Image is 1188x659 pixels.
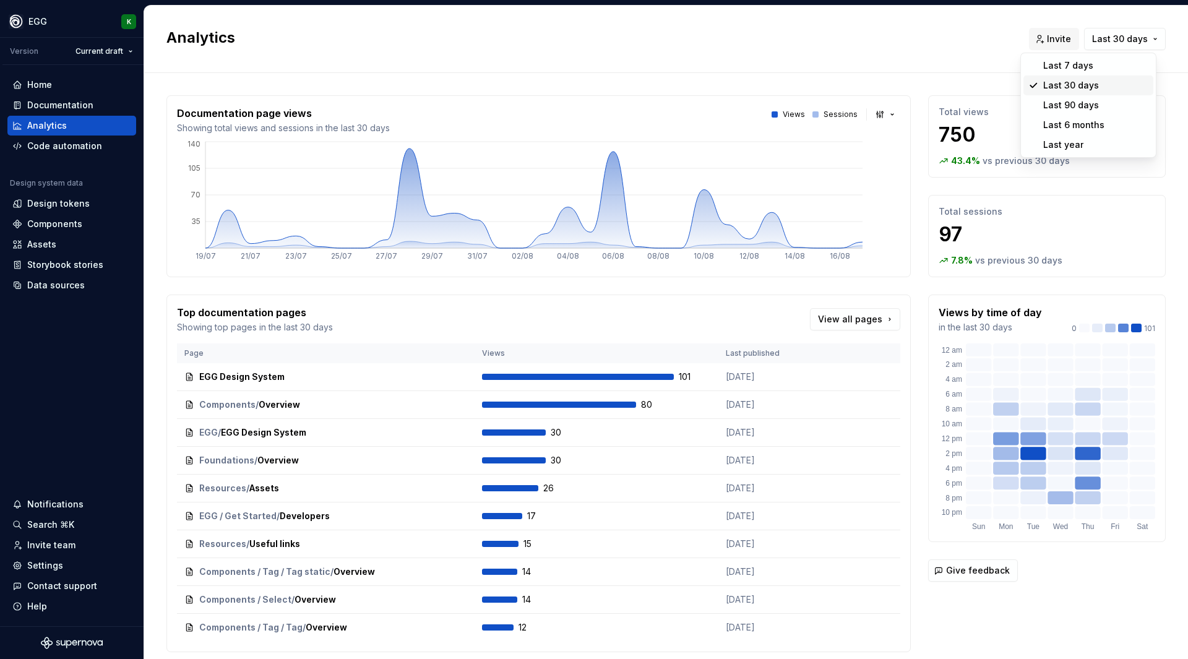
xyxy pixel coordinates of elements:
div: Last 6 months [1043,119,1104,131]
div: Last 90 days [1043,99,1099,111]
div: Last year [1043,139,1083,151]
div: Last 7 days [1043,59,1093,72]
div: Last 30 days [1043,79,1099,92]
div: Suggestions [1021,53,1156,157]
